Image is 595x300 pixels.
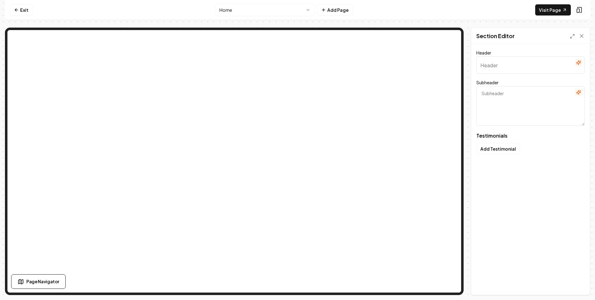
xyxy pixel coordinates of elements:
[317,4,353,15] button: Add Page
[10,4,33,15] a: Exit
[26,278,59,285] span: Page Navigator
[476,133,585,138] span: Testimonials
[476,80,499,85] label: Subheader
[476,143,520,154] button: Add Testimonial
[11,274,66,289] button: Page Navigator
[535,4,571,15] a: Visit Page
[476,56,585,74] input: Header
[476,32,515,40] h2: Section Editor
[476,50,491,55] label: Header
